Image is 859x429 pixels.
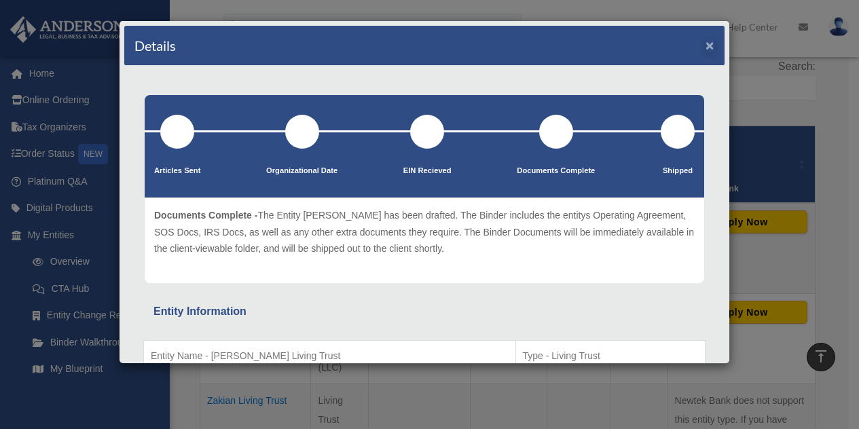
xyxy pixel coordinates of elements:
[706,38,714,52] button: ×
[151,348,509,365] p: Entity Name - [PERSON_NAME] Living Trust
[154,207,695,257] p: The Entity [PERSON_NAME] has been drafted. The Binder includes the entitys Operating Agreement, S...
[403,164,452,178] p: EIN Recieved
[661,164,695,178] p: Shipped
[134,36,176,55] h4: Details
[154,210,257,221] span: Documents Complete -
[517,164,595,178] p: Documents Complete
[154,164,200,178] p: Articles Sent
[153,302,695,321] div: Entity Information
[523,348,698,365] p: Type - Living Trust
[266,164,337,178] p: Organizational Date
